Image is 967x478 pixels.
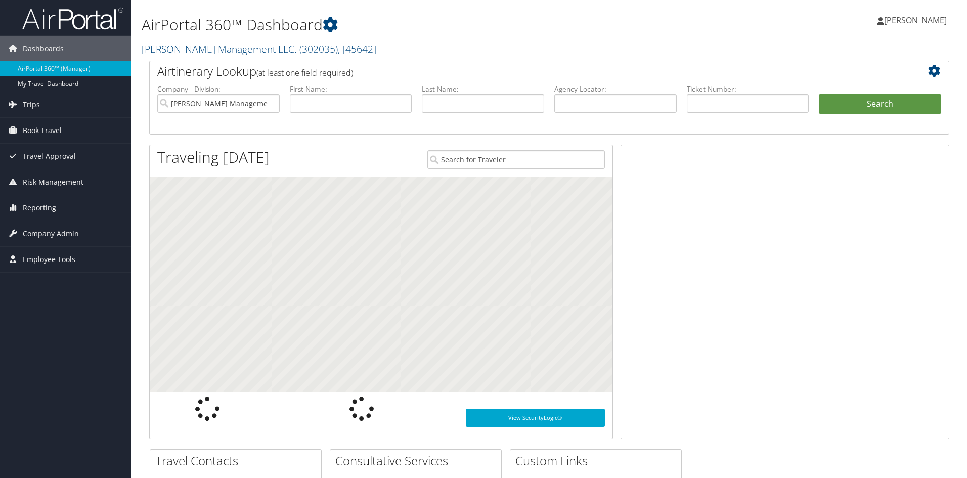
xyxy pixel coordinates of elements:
[142,42,376,56] a: [PERSON_NAME] Management LLC.
[466,409,605,427] a: View SecurityLogic®
[23,169,83,195] span: Risk Management
[819,94,941,114] button: Search
[157,63,874,80] h2: Airtinerary Lookup
[427,150,605,169] input: Search for Traveler
[23,36,64,61] span: Dashboards
[884,15,947,26] span: [PERSON_NAME]
[22,7,123,30] img: airportal-logo.png
[338,42,376,56] span: , [ 45642 ]
[142,14,685,35] h1: AirPortal 360™ Dashboard
[157,147,270,168] h1: Traveling [DATE]
[155,452,321,469] h2: Travel Contacts
[23,118,62,143] span: Book Travel
[23,247,75,272] span: Employee Tools
[554,84,677,94] label: Agency Locator:
[515,452,681,469] h2: Custom Links
[687,84,809,94] label: Ticket Number:
[422,84,544,94] label: Last Name:
[877,5,957,35] a: [PERSON_NAME]
[256,67,353,78] span: (at least one field required)
[23,221,79,246] span: Company Admin
[290,84,412,94] label: First Name:
[23,92,40,117] span: Trips
[157,84,280,94] label: Company - Division:
[335,452,501,469] h2: Consultative Services
[23,195,56,221] span: Reporting
[23,144,76,169] span: Travel Approval
[299,42,338,56] span: ( 302035 )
